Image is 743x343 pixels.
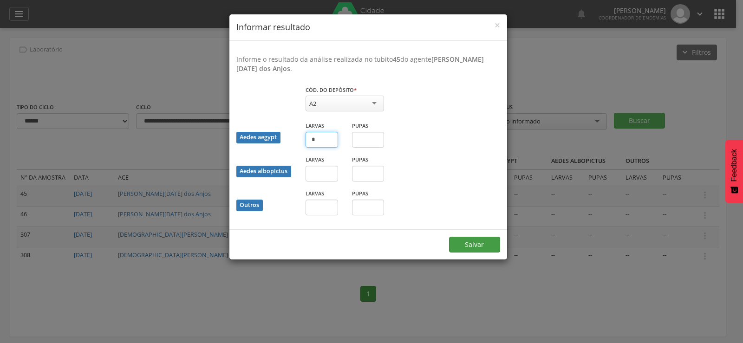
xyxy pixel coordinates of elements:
label: Larvas [306,122,324,129]
span: Feedback [730,149,738,181]
label: Pupas [352,190,368,197]
b: 45 [393,55,400,64]
div: Aedes albopictus [236,166,291,177]
div: A2 [309,99,316,108]
label: Cód. do depósito [306,86,357,94]
div: Outros [236,200,263,211]
label: Pupas [352,156,368,163]
label: Larvas [306,156,324,163]
label: Pupas [352,122,368,129]
button: Feedback - Mostrar pesquisa [725,140,743,203]
b: [PERSON_NAME][DATE] dos Anjos [236,55,484,73]
button: Close [495,20,500,30]
button: Salvar [449,237,500,252]
h4: Informar resultado [236,21,500,33]
div: Aedes aegypt [236,132,280,143]
label: Larvas [306,190,324,197]
p: Informe o resultado da análise realizada no tubito do agente . [236,55,500,73]
span: × [495,19,500,32]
